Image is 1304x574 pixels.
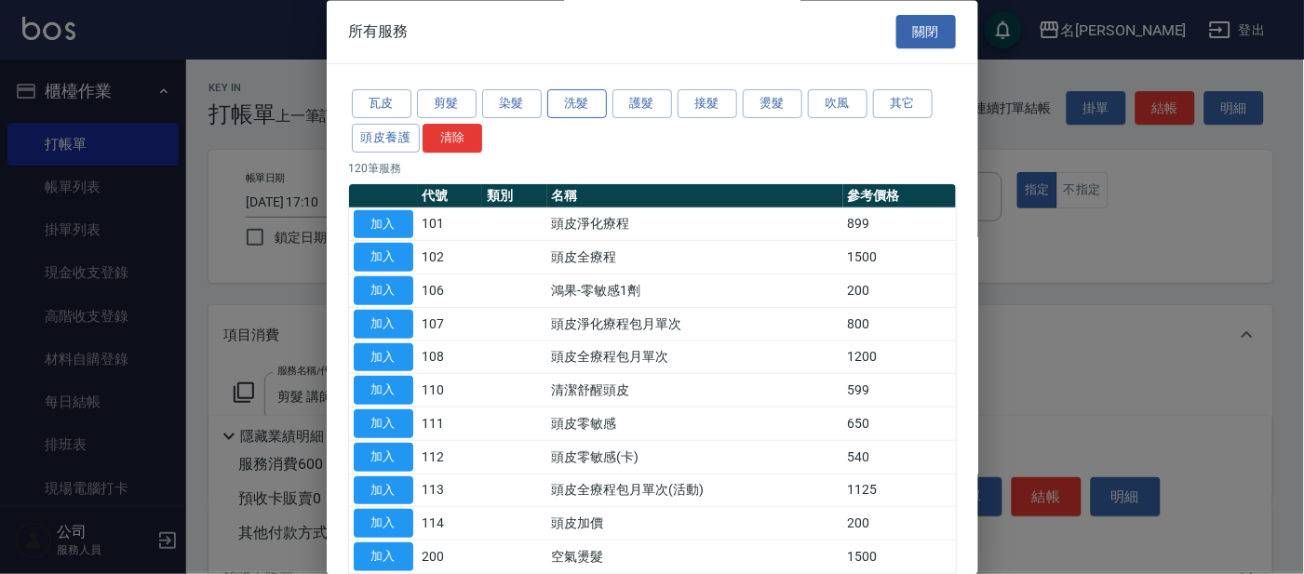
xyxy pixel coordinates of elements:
td: 540 [843,441,956,474]
td: 113 [418,474,483,508]
button: 加入 [354,343,413,372]
td: 114 [418,507,483,541]
td: 頭皮零敏感 [547,407,843,441]
td: 頭皮淨化療程包月單次 [547,308,843,341]
button: 吹風 [808,90,867,119]
button: 加入 [354,277,413,306]
button: 其它 [873,90,933,119]
td: 1500 [843,541,956,574]
td: 鴻果-零敏感1劑 [547,274,843,308]
button: 加入 [354,543,413,572]
td: 101 [418,208,483,242]
button: 清除 [423,124,482,153]
button: 加入 [354,443,413,472]
button: 加入 [354,210,413,239]
td: 清潔舒醒頭皮 [547,374,843,407]
td: 頭皮全療程 [547,241,843,274]
button: 護髮 [612,90,672,119]
td: 110 [418,374,483,407]
td: 空氣燙髮 [547,541,843,574]
td: 200 [843,274,956,308]
td: 頭皮全療程包月單次 [547,341,843,375]
td: 112 [418,441,483,474]
th: 參考價格 [843,184,956,208]
button: 加入 [354,476,413,505]
td: 200 [418,541,483,574]
td: 200 [843,507,956,541]
td: 599 [843,374,956,407]
button: 染髮 [482,90,542,119]
td: 650 [843,407,956,441]
td: 102 [418,241,483,274]
td: 1500 [843,241,956,274]
td: 1125 [843,474,956,508]
button: 加入 [354,377,413,406]
th: 名稱 [547,184,843,208]
button: 瓦皮 [352,90,411,119]
td: 108 [418,341,483,375]
td: 899 [843,208,956,242]
button: 頭皮養護 [352,124,421,153]
button: 加入 [354,310,413,339]
td: 頭皮淨化療程 [547,208,843,242]
button: 剪髮 [417,90,477,119]
td: 111 [418,407,483,441]
button: 燙髮 [743,90,802,119]
button: 關閉 [896,15,956,49]
td: 頭皮零敏感(卡) [547,441,843,474]
button: 洗髮 [547,90,607,119]
td: 頭皮加價 [547,507,843,541]
td: 107 [418,308,483,341]
button: 接髮 [678,90,737,119]
p: 120 筆服務 [349,160,956,177]
button: 加入 [354,410,413,439]
td: 106 [418,274,483,308]
span: 所有服務 [349,22,409,41]
button: 加入 [354,244,413,273]
td: 1200 [843,341,956,375]
button: 加入 [354,510,413,539]
td: 頭皮全療程包月單次(活動) [547,474,843,508]
th: 類別 [482,184,547,208]
th: 代號 [418,184,483,208]
td: 800 [843,308,956,341]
